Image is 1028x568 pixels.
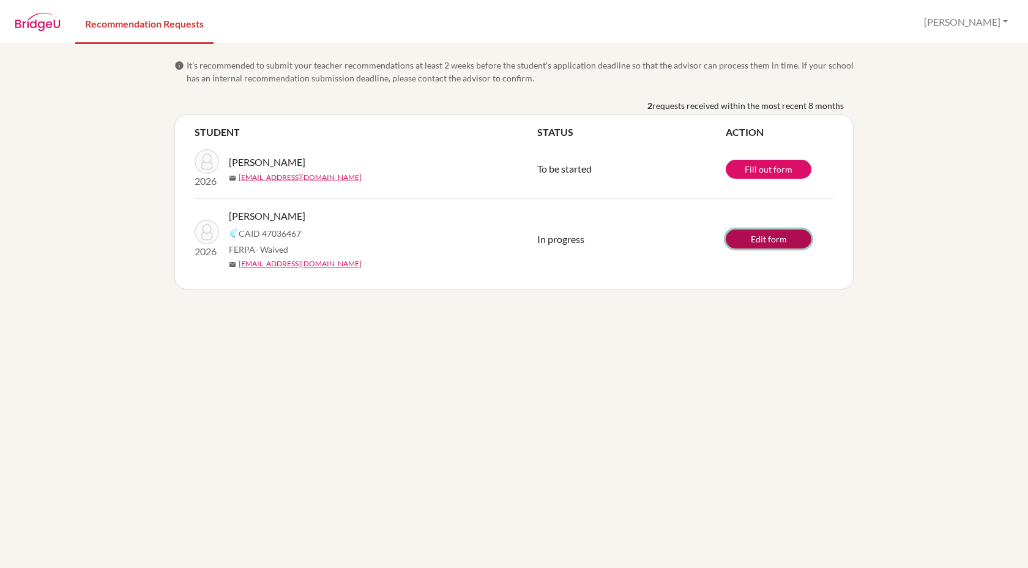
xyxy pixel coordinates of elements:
[726,230,811,248] a: Edit form
[195,244,219,259] p: 2026
[726,125,833,140] th: ACTION
[187,59,854,84] span: It’s recommended to submit your teacher recommendations at least 2 weeks before the student’s app...
[195,220,219,244] img: Webel, Abigail
[647,99,652,112] b: 2
[174,61,184,70] span: info
[195,174,219,189] p: 2026
[15,13,61,31] img: BridgeU logo
[239,227,301,240] span: CAID 47036467
[537,233,584,245] span: In progress
[75,2,214,44] a: Recommendation Requests
[229,228,239,238] img: Common App logo
[229,209,305,223] span: [PERSON_NAME]
[537,163,592,174] span: To be started
[195,149,219,174] img: Arthur, Micah
[537,125,726,140] th: STATUS
[229,174,236,182] span: mail
[195,125,537,140] th: STUDENT
[229,155,305,170] span: [PERSON_NAME]
[726,160,811,179] a: Fill out form
[229,261,236,268] span: mail
[239,258,362,269] a: [EMAIL_ADDRESS][DOMAIN_NAME]
[255,244,288,255] span: - Waived
[229,243,288,256] span: FERPA
[918,10,1013,34] button: [PERSON_NAME]
[239,172,362,183] a: [EMAIL_ADDRESS][DOMAIN_NAME]
[652,99,844,112] span: requests received within the most recent 8 months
